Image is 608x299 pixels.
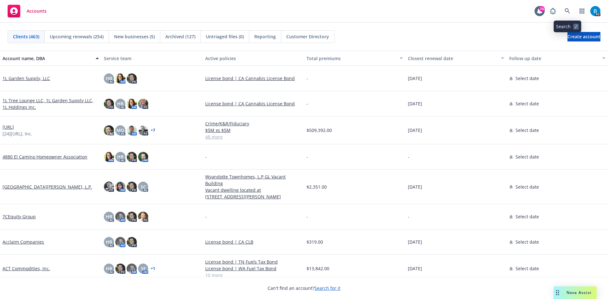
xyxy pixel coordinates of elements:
img: photo [138,212,148,222]
span: HB [106,265,112,272]
a: [GEOGRAPHIC_DATA][PERSON_NAME], L.P. [3,184,92,190]
div: Total premiums [307,55,396,62]
img: photo [115,237,125,247]
span: [DATE] [408,184,422,190]
span: Select date [516,127,539,134]
span: [DATE] [408,239,422,245]
img: photo [127,182,137,192]
img: photo [138,152,148,162]
span: HB [117,153,123,160]
img: photo [104,99,114,109]
span: Clients (463) [13,33,39,40]
a: Crime/K&R/Fiduciary [205,120,301,127]
img: photo [138,125,148,135]
a: Accounts [5,2,49,20]
a: License bond | CA CLB [205,239,301,245]
a: Create account [567,32,600,41]
img: photo [127,212,137,222]
span: [DATE] [408,127,422,134]
span: - [408,153,409,160]
img: photo [115,212,125,222]
a: License bond | CA Cannabis License Bond [205,100,301,107]
span: Customer Directory [286,33,329,40]
span: Archived (127) [165,33,195,40]
a: 48 more [205,134,301,140]
div: Drag to move [554,286,561,299]
img: photo [115,182,125,192]
span: [DATE] [408,75,422,82]
span: Select date [516,75,539,82]
span: - [307,100,308,107]
a: 10 more [205,272,301,278]
a: Acclaim Companies [3,239,44,245]
a: ACT Commodities, Inc. [3,265,50,272]
span: - [408,213,409,220]
img: photo [104,182,114,192]
span: Reporting [254,33,276,40]
img: photo [127,99,137,109]
span: Select date [516,153,539,160]
div: Closest renewal date [408,55,497,62]
span: HB [106,213,112,220]
a: Vacant dwelling located at [STREET_ADDRESS][PERSON_NAME] [205,187,301,200]
a: Report a Bug [547,5,559,17]
span: Upcoming renewals (254) [50,33,104,40]
span: HB [106,75,112,82]
div: Active policies [205,55,301,62]
span: SC [141,184,146,190]
img: photo [127,73,137,84]
img: photo [127,264,137,274]
span: MQ [117,127,124,134]
button: Active policies [203,51,304,66]
img: photo [104,125,114,135]
div: 74 [539,6,545,12]
a: 7CEquity Group [3,213,36,220]
a: Switch app [576,5,588,17]
img: photo [590,6,600,16]
span: - [307,213,308,220]
a: License bond | TN Fuels Tax Bond [205,259,301,265]
a: + 1 [151,267,155,271]
span: - [307,153,308,160]
a: Wyandotte Townhomes, L.P GL Vacant Building [205,173,301,187]
button: Service team [101,51,203,66]
a: 1L Tree Lounge LLC, 1L Garden Supply LLC, 1L Holdings Inc. [3,97,99,110]
span: SF [141,265,146,272]
span: [24][URL], Inc. [3,130,32,137]
a: 1L Garden Supply, LLC [3,75,50,82]
a: Search for it [314,285,340,291]
img: photo [104,152,114,162]
span: Can't find an account? [268,285,340,291]
a: 4880 El Camino Homeowner Association [3,153,87,160]
a: $5M xs $5M [205,127,301,134]
span: Select date [516,184,539,190]
span: Accounts [27,9,47,14]
span: [DATE] [408,265,422,272]
span: [DATE] [408,100,422,107]
span: Nova Assist [567,290,592,295]
span: - [307,75,308,82]
span: Select date [516,100,539,107]
button: Closest renewal date [405,51,507,66]
button: Follow up date [507,51,608,66]
span: $319.00 [307,239,323,245]
span: $13,842.00 [307,265,329,272]
a: Search [561,5,574,17]
span: Untriaged files (0) [206,33,244,40]
span: HB [106,239,112,245]
div: Account name, DBA [3,55,92,62]
button: Nova Assist [554,286,597,299]
img: photo [138,99,148,109]
div: Follow up date [509,55,598,62]
button: Total premiums [304,51,405,66]
a: License bond | WA Fuel Tax Bond [205,265,301,272]
span: - [205,153,207,160]
span: Select date [516,239,539,245]
img: photo [127,152,137,162]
